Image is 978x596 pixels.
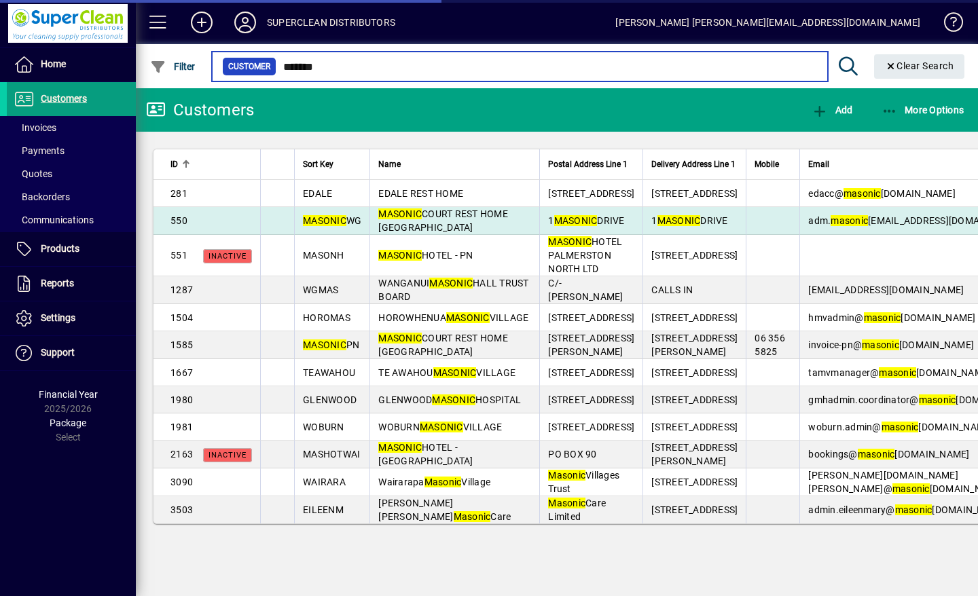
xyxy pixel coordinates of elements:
[39,389,98,400] span: Financial Year
[150,61,196,72] span: Filter
[548,188,634,199] span: [STREET_ADDRESS]
[882,422,919,432] em: masonic
[303,188,332,199] span: EDALE
[303,449,360,460] span: MASHOTWAI
[170,394,193,405] span: 1980
[378,157,531,172] div: Name
[885,60,954,71] span: Clear Search
[755,333,785,357] span: 06 356 5825
[7,336,136,370] a: Support
[879,367,916,378] em: masonic
[7,48,136,81] a: Home
[14,168,52,179] span: Quotes
[548,312,634,323] span: [STREET_ADDRESS]
[7,116,136,139] a: Invoices
[858,449,895,460] em: masonic
[7,139,136,162] a: Payments
[864,312,901,323] em: masonic
[378,394,521,405] span: GLENWOOD HOSPITAL
[170,422,193,432] span: 1981
[454,511,491,522] em: Masonic
[651,394,738,405] span: [STREET_ADDRESS]
[378,367,515,378] span: TE AWAHOU VILLAGE
[41,312,75,323] span: Settings
[170,284,193,295] span: 1287
[831,215,868,226] em: masonic
[14,145,65,156] span: Payments
[755,157,791,172] div: Mobile
[651,504,738,515] span: [STREET_ADDRESS]
[7,162,136,185] a: Quotes
[223,10,267,35] button: Profile
[548,422,634,432] span: [STREET_ADDRESS]
[808,98,856,122] button: Add
[378,333,422,343] em: MASONIC
[378,312,528,323] span: HOROWHENUA VILLAGE
[548,236,592,247] em: MASONIC
[651,284,693,295] span: CALLS IN
[808,312,975,323] span: hmvadmin@ [DOMAIN_NAME]
[378,208,422,219] em: MASONIC
[7,185,136,208] a: Backorders
[433,367,477,378] em: MASONIC
[170,477,193,487] span: 3090
[41,243,79,254] span: Products
[378,278,528,302] span: WANGANUI HALL TRUST BOARD
[267,12,395,33] div: SUPERCLEAN DISTRIBUTORS
[615,12,920,33] div: [PERSON_NAME] [PERSON_NAME][EMAIL_ADDRESS][DOMAIN_NAME]
[170,157,252,172] div: ID
[548,215,624,226] span: 1 DRIVE
[14,215,94,225] span: Communications
[651,215,727,226] span: 1 DRIVE
[446,312,490,323] em: MASONIC
[651,442,738,466] span: [STREET_ADDRESS][PERSON_NAME]
[651,477,738,487] span: [STREET_ADDRESS]
[548,367,634,378] span: [STREET_ADDRESS]
[303,215,361,226] span: WG
[424,477,462,487] em: Masonic
[228,60,270,73] span: Customer
[14,122,56,133] span: Invoices
[808,449,969,460] span: bookings@ [DOMAIN_NAME]
[41,278,74,288] span: Reports
[808,188,956,199] span: edacc@ [DOMAIN_NAME]
[378,188,463,199] span: EDALE REST HOME
[651,422,738,432] span: [STREET_ADDRESS]
[432,394,475,405] em: MASONIC
[548,498,585,508] em: Masonic
[41,58,66,69] span: Home
[303,504,344,515] span: EILEENM
[548,498,606,522] span: Care Limited
[378,250,473,261] span: HOTEL - PN
[808,157,829,172] span: Email
[895,504,932,515] em: masonic
[878,98,968,122] button: More Options
[378,208,508,233] span: COURT REST HOME [GEOGRAPHIC_DATA]
[429,278,473,288] em: MASONIC
[170,157,178,172] span: ID
[651,188,738,199] span: [STREET_ADDRESS]
[548,449,596,460] span: PO BOX 90
[378,157,401,172] span: Name
[548,394,634,405] span: [STREET_ADDRESS]
[548,470,619,494] span: Villages Trust
[170,504,193,515] span: 3503
[548,333,634,357] span: [STREET_ADDRESS][PERSON_NAME]
[378,442,422,453] em: MASONIC
[7,208,136,231] a: Communications
[303,339,346,350] em: MASONIC
[378,333,508,357] span: COURT REST HOME [GEOGRAPHIC_DATA]
[554,215,598,226] em: MASONIC
[170,367,193,378] span: 1667
[378,442,473,466] span: HOTEL - [GEOGRAPHIC_DATA]
[548,470,585,481] em: Masonic
[180,10,223,35] button: Add
[170,250,187,261] span: 551
[378,422,502,432] span: WOBURN VILLAGE
[548,278,623,302] span: C/- [PERSON_NAME]
[892,483,930,494] em: masonic
[303,215,346,226] em: MASONIC
[844,188,881,199] em: masonic
[874,54,965,79] button: Clear
[808,284,964,295] span: [EMAIL_ADDRESS][DOMAIN_NAME]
